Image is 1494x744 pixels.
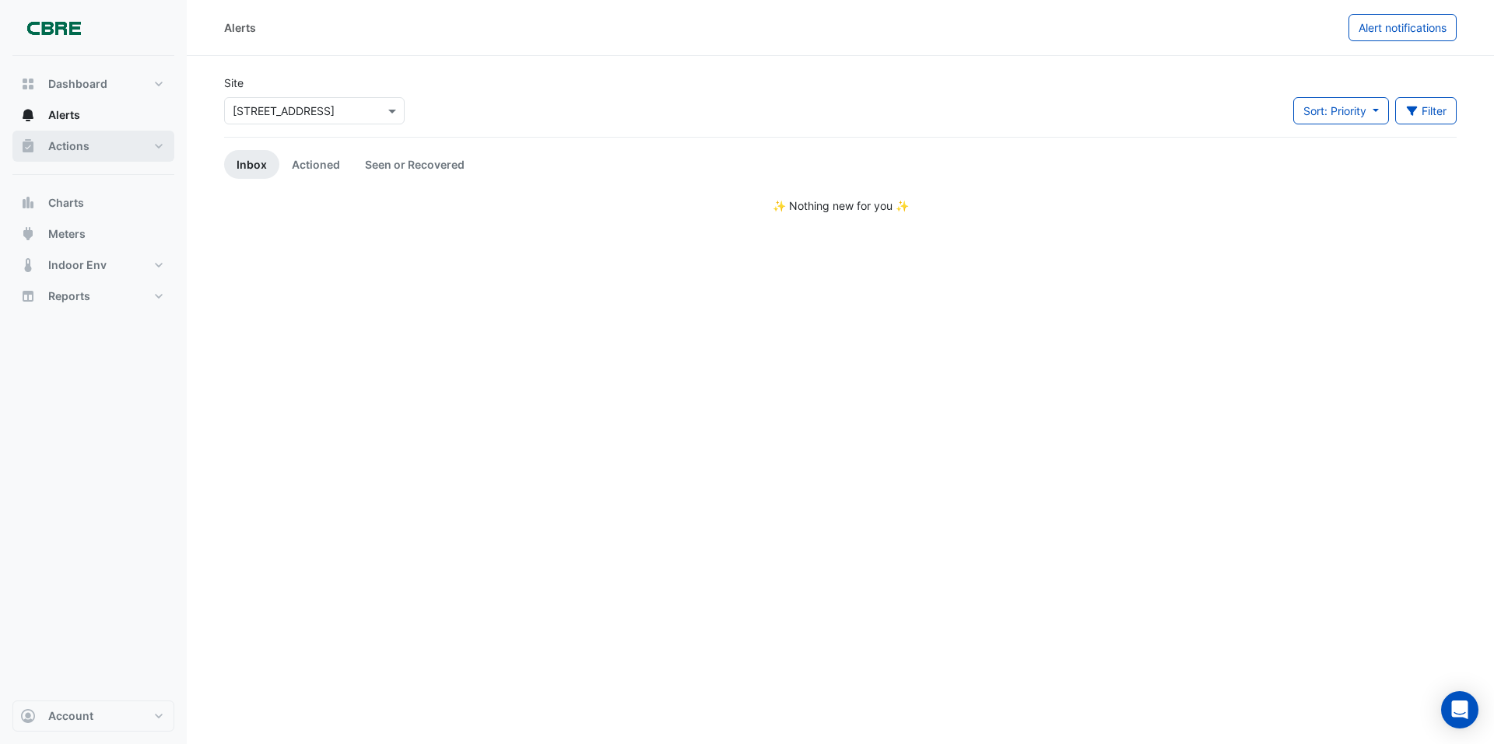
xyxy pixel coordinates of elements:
label: Site [224,75,244,91]
button: Account [12,700,174,732]
button: Alerts [12,100,174,131]
span: Actions [48,138,89,154]
span: Sort: Priority [1303,104,1366,117]
a: Inbox [224,150,279,179]
button: Filter [1395,97,1457,124]
div: Alerts [224,19,256,36]
app-icon: Actions [20,138,36,154]
app-icon: Dashboard [20,76,36,92]
div: ✨ Nothing new for you ✨ [224,197,1457,214]
span: Meters [48,226,86,242]
div: Open Intercom Messenger [1441,691,1478,728]
button: Alert notifications [1348,14,1457,41]
button: Meters [12,218,174,250]
button: Reports [12,281,174,312]
button: Actions [12,131,174,162]
span: Reports [48,288,90,304]
app-icon: Alerts [20,107,36,123]
app-icon: Reports [20,288,36,304]
span: Account [48,708,93,724]
app-icon: Charts [20,195,36,211]
img: Company Logo [19,12,89,44]
button: Charts [12,187,174,218]
span: Charts [48,195,84,211]
button: Dashboard [12,68,174,100]
app-icon: Indoor Env [20,257,36,273]
a: Actioned [279,150,352,179]
app-icon: Meters [20,226,36,242]
span: Alert notifications [1359,21,1447,34]
button: Indoor Env [12,250,174,281]
button: Sort: Priority [1293,97,1389,124]
span: Dashboard [48,76,107,92]
a: Seen or Recovered [352,150,477,179]
span: Alerts [48,107,80,123]
span: Indoor Env [48,257,107,273]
